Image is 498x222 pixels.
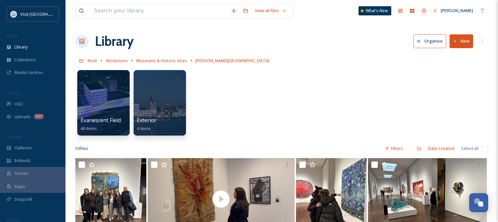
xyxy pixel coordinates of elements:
a: What's New [359,6,391,15]
span: Stories [14,170,28,176]
span: SnapLink [14,196,32,202]
a: [PERSON_NAME][GEOGRAPHIC_DATA] [195,57,269,65]
span: Select all [461,145,478,152]
div: Date Created [425,142,458,155]
span: Museums & Historic Sites [136,58,187,64]
span: WIDGETS [7,135,22,139]
span: Visit [GEOGRAPHIC_DATA] [20,11,71,17]
a: Attractions [106,57,128,65]
a: Root [88,57,97,65]
span: Galleries [14,145,32,151]
span: SOCIALS [7,217,20,222]
button: New [450,34,473,48]
span: Attractions [106,58,128,64]
span: 46 items [81,125,97,131]
a: Exterior4 items [137,117,157,131]
span: Root [88,58,97,64]
a: Library [95,31,134,51]
div: Filters [382,142,406,155]
div: 667 [34,114,44,119]
span: Uploads [14,114,31,120]
img: QCCVB_VISIT_vert_logo_4c_tagline_122019.svg [10,11,17,17]
span: MEDIA [7,34,18,39]
a: Museums & Historic Sites [136,57,187,65]
a: Evanescent Field46 items [81,117,121,131]
span: 59 file s [75,145,88,152]
button: Open Chat [469,193,488,212]
input: Search your library [91,4,228,18]
span: Exterior [137,117,157,124]
span: 4 items [137,125,151,131]
span: COLLECT [7,91,21,96]
span: UGC [14,101,23,107]
span: Collections [14,57,36,63]
a: [PERSON_NAME] [430,4,476,17]
span: Maps [14,183,25,190]
a: View all files [251,4,290,17]
span: Embeds [14,157,30,164]
span: [PERSON_NAME][GEOGRAPHIC_DATA] [195,58,269,64]
span: Media Centres [14,69,43,76]
span: Evanescent Field [81,117,121,124]
span: [PERSON_NAME] [441,8,473,13]
button: Organise [413,34,446,48]
span: Library [14,44,28,50]
a: Organise [413,34,450,48]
